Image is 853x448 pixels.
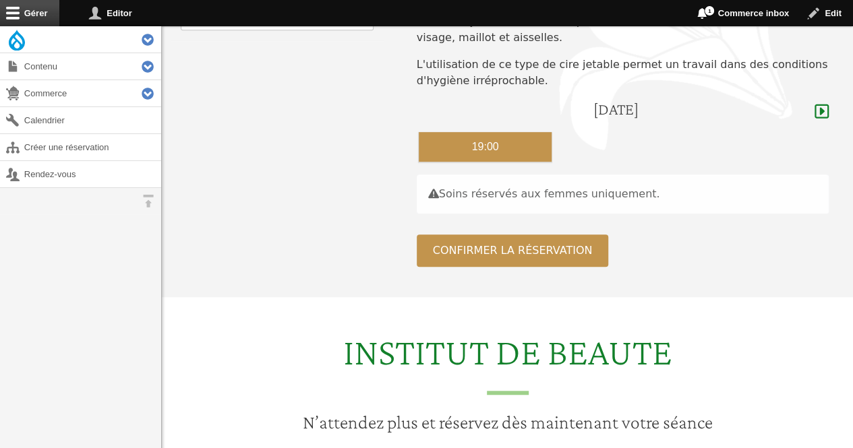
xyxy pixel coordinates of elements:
[135,188,161,214] button: Orientation horizontale
[417,57,829,89] p: L'utilisation de ce type de cire jetable permet un travail dans des conditions d'hygiène irréproc...
[704,5,715,16] span: 1
[170,329,845,395] h2: INSTITUT DE BEAUTE
[417,234,609,267] button: Confirmer la réservation
[170,411,845,434] h3: N’attendez plus et réservez dès maintenant votre séance
[593,100,638,119] h4: [DATE]
[419,132,552,162] div: 19:00
[417,174,829,214] div: Soins réservés aux femmes uniquement.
